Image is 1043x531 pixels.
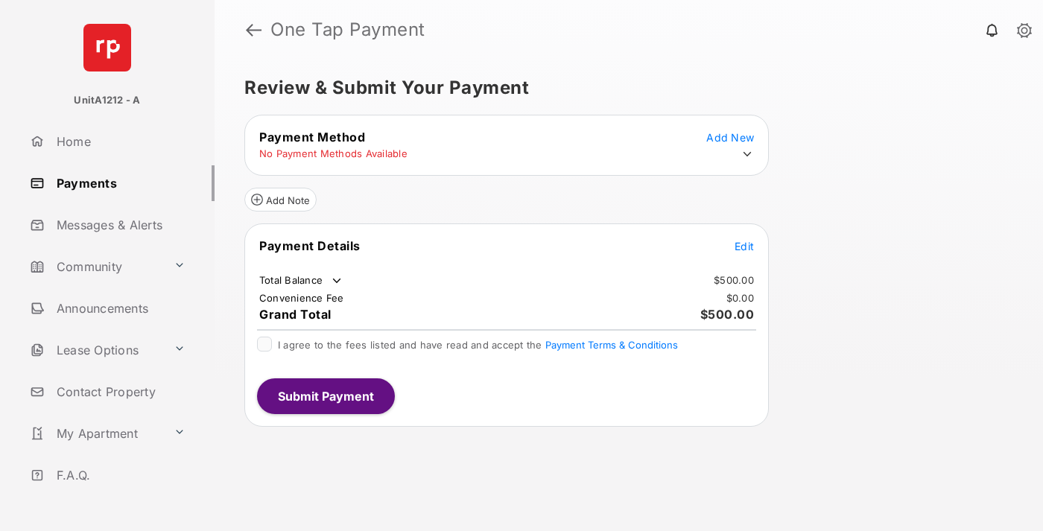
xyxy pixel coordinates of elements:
a: Announcements [24,290,215,326]
td: Convenience Fee [259,291,345,305]
a: Contact Property [24,374,215,410]
span: Add New [706,131,754,144]
a: My Apartment [24,416,168,451]
h5: Review & Submit Your Payment [244,79,1001,97]
a: Community [24,249,168,284]
img: svg+xml;base64,PHN2ZyB4bWxucz0iaHR0cDovL3d3dy53My5vcmcvMjAwMC9zdmciIHdpZHRoPSI2NCIgaGVpZ2h0PSI2NC... [83,24,131,71]
a: Home [24,124,215,159]
p: UnitA1212 - A [74,93,140,108]
button: Add Note [244,188,317,212]
a: Lease Options [24,332,168,368]
a: F.A.Q. [24,457,215,493]
a: Payments [24,165,215,201]
button: Add New [706,130,754,144]
span: I agree to the fees listed and have read and accept the [278,339,678,351]
strong: One Tap Payment [270,21,425,39]
button: Submit Payment [257,378,395,414]
span: Edit [735,240,754,252]
td: No Payment Methods Available [259,147,408,160]
td: $500.00 [713,273,755,287]
td: $0.00 [726,291,755,305]
a: Messages & Alerts [24,207,215,243]
td: Total Balance [259,273,344,288]
span: $500.00 [700,307,755,322]
span: Payment Details [259,238,361,253]
span: Grand Total [259,307,332,322]
span: Payment Method [259,130,365,144]
button: Edit [735,238,754,253]
button: I agree to the fees listed and have read and accept the [545,339,678,351]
